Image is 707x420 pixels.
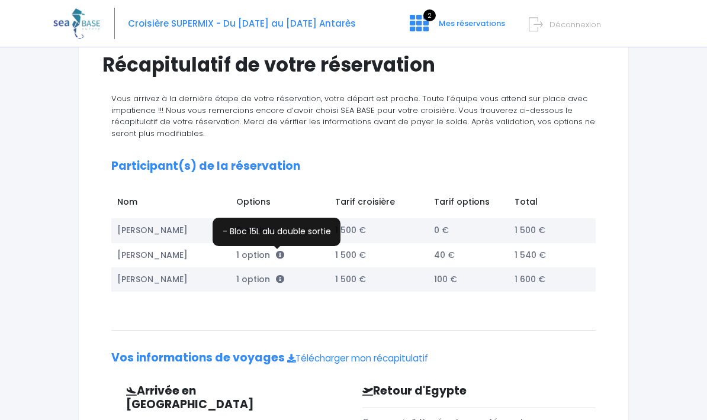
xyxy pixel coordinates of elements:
[236,249,284,261] span: 1 option
[111,267,230,292] td: [PERSON_NAME]
[509,267,584,292] td: 1 600 €
[549,19,601,30] span: Déconnexion
[329,190,428,218] td: Tarif croisière
[428,218,509,243] td: 0 €
[111,160,596,173] h2: Participant(s) de la réservation
[111,218,230,243] td: [PERSON_NAME]
[230,190,329,218] td: Options
[428,267,509,292] td: 100 €
[111,93,595,139] span: Vous arrivez à la dernière étape de votre réservation, votre départ est proche. Toute l’équipe vo...
[236,273,284,285] span: 1 option
[128,17,356,30] span: Croisière SUPERMIX - Du [DATE] au [DATE] Antarès
[509,218,584,243] td: 1 500 €
[400,22,512,33] a: 2 Mes réservations
[329,218,428,243] td: 1 500 €
[102,53,605,76] h1: Récapitulatif de votre réservation
[509,243,584,268] td: 1 540 €
[439,18,505,29] span: Mes réservations
[329,267,428,292] td: 1 500 €
[509,190,584,218] td: Total
[353,385,542,398] h3: Retour d'Egypte
[111,190,230,218] td: Nom
[217,219,337,238] p: - Bloc 15L alu double sortie
[287,352,428,364] a: Télécharger mon récapitulatif
[111,243,230,268] td: [PERSON_NAME]
[423,9,436,21] span: 2
[111,351,596,365] h2: Vos informations de voyages
[428,190,509,218] td: Tarif options
[117,385,294,412] h3: Arrivée en [GEOGRAPHIC_DATA]
[329,243,428,268] td: 1 500 €
[428,243,509,268] td: 40 €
